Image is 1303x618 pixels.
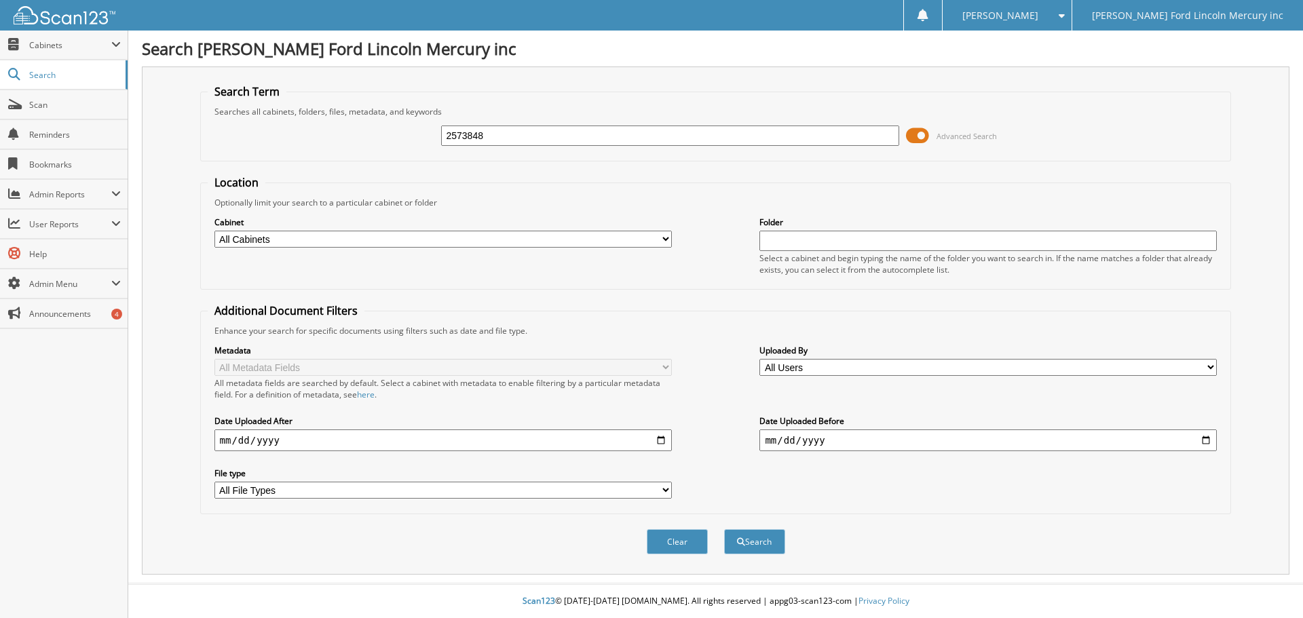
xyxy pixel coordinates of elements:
img: scan123-logo-white.svg [14,6,115,24]
div: All metadata fields are searched by default. Select a cabinet with metadata to enable filtering b... [214,377,672,400]
button: Clear [647,529,708,554]
legend: Additional Document Filters [208,303,364,318]
legend: Search Term [208,84,286,99]
span: Cabinets [29,39,111,51]
a: here [357,389,375,400]
label: File type [214,467,672,479]
span: Advanced Search [937,131,997,141]
div: 4 [111,309,122,320]
span: Help [29,248,121,260]
span: Scan123 [523,595,555,606]
iframe: Chat Widget [1235,553,1303,618]
span: Scan [29,99,121,111]
span: Announcements [29,308,121,320]
div: Select a cabinet and begin typing the name of the folder you want to search in. If the name match... [759,252,1217,275]
span: [PERSON_NAME] Ford Lincoln Mercury inc [1092,12,1283,20]
label: Date Uploaded After [214,415,672,427]
input: start [214,429,672,451]
label: Cabinet [214,216,672,228]
div: © [DATE]-[DATE] [DOMAIN_NAME]. All rights reserved | appg03-scan123-com | [128,585,1303,618]
h1: Search [PERSON_NAME] Ford Lincoln Mercury inc [142,37,1289,60]
label: Folder [759,216,1217,228]
input: end [759,429,1217,451]
button: Search [724,529,785,554]
span: [PERSON_NAME] [962,12,1038,20]
div: Optionally limit your search to a particular cabinet or folder [208,197,1224,208]
div: Searches all cabinets, folders, files, metadata, and keywords [208,106,1224,117]
label: Uploaded By [759,345,1217,356]
span: Search [29,69,119,81]
div: Enhance your search for specific documents using filters such as date and file type. [208,325,1224,336]
span: Bookmarks [29,159,121,170]
span: Admin Menu [29,278,111,290]
span: User Reports [29,218,111,230]
legend: Location [208,175,265,190]
label: Date Uploaded Before [759,415,1217,427]
span: Reminders [29,129,121,140]
label: Metadata [214,345,672,356]
a: Privacy Policy [858,595,909,606]
span: Admin Reports [29,189,111,200]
